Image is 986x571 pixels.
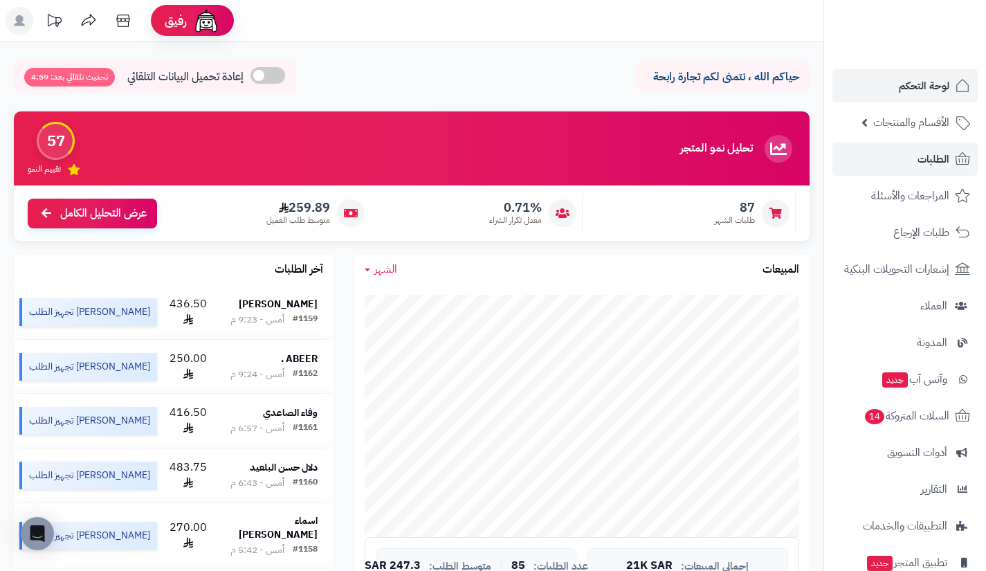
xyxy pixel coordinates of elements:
a: إشعارات التحويلات البنكية [832,253,978,286]
span: | [500,561,503,571]
span: طلبات الشهر [715,215,755,226]
div: #1160 [293,476,318,490]
span: التطبيقات والخدمات [863,516,947,536]
div: [PERSON_NAME] تجهيز الطلب [19,522,157,550]
td: 270.00 [163,503,214,568]
span: جديد [867,556,893,571]
span: أدوات التسويق [887,443,947,462]
span: تحديث تلقائي بعد: 4:59 [24,68,115,87]
a: عرض التحليل الكامل [28,199,157,228]
span: الشهر [374,261,397,278]
a: السلات المتروكة14 [832,399,978,433]
span: طلبات الإرجاع [893,223,949,242]
div: #1162 [293,368,318,381]
a: أدوات التسويق [832,436,978,469]
span: 0.71% [489,200,542,215]
div: [PERSON_NAME] تجهيز الطلب [19,407,157,435]
span: 14 [865,409,884,424]
a: وآتس آبجديد [832,363,978,396]
span: معدل تكرار الشراء [489,215,542,226]
strong: وفاء الصاعدي [263,406,318,420]
a: التقارير [832,473,978,506]
h3: تحليل نمو المتجر [680,143,753,155]
a: الشهر [365,262,397,278]
a: المراجعات والأسئلة [832,179,978,212]
a: العملاء [832,289,978,323]
div: أمس - 9:24 م [230,368,284,381]
strong: دلال حسن البلعيد [250,460,318,475]
span: 259.89 [266,200,330,215]
td: 483.75 [163,448,214,502]
span: لوحة التحكم [899,76,949,96]
span: عرض التحليل الكامل [60,206,147,221]
span: تقييم النمو [28,163,61,175]
span: التقارير [921,480,947,499]
span: 87 [715,200,755,215]
img: ai-face.png [192,7,220,35]
div: أمس - 6:43 م [230,476,284,490]
strong: اسماء [PERSON_NAME] [239,514,318,542]
div: #1161 [293,422,318,435]
span: إشعارات التحويلات البنكية [844,260,949,279]
div: أمس - 9:23 م [230,313,284,327]
img: logo-2.png [892,39,973,68]
span: وآتس آب [881,370,947,389]
h3: آخر الطلبات [275,264,323,276]
td: 416.50 [163,394,214,448]
strong: [PERSON_NAME] [239,297,318,311]
span: الأقسام والمنتجات [873,113,949,132]
span: المدونة [917,333,947,352]
span: جديد [882,372,908,388]
span: الطلبات [917,149,949,169]
a: التطبيقات والخدمات [832,509,978,543]
span: العملاء [920,296,947,316]
a: طلبات الإرجاع [832,216,978,249]
div: أمس - 6:57 م [230,422,284,435]
p: حياكم الله ، نتمنى لكم تجارة رابحة [647,69,799,85]
td: 250.00 [163,340,214,394]
span: رفيق [165,12,187,29]
span: متوسط طلب العميل [266,215,330,226]
strong: ABEER . [281,352,318,366]
h3: المبيعات [763,264,799,276]
div: [PERSON_NAME] تجهيز الطلب [19,298,157,326]
div: [PERSON_NAME] تجهيز الطلب [19,353,157,381]
span: السلات المتروكة [864,406,949,426]
div: Open Intercom Messenger [21,517,54,550]
div: أمس - 5:42 م [230,543,284,557]
div: #1159 [293,313,318,327]
a: الطلبات [832,143,978,176]
span: إعادة تحميل البيانات التلقائي [127,69,244,85]
div: #1158 [293,543,318,557]
div: [PERSON_NAME] تجهيز الطلب [19,462,157,489]
td: 436.50 [163,285,214,339]
a: لوحة التحكم [832,69,978,102]
a: المدونة [832,326,978,359]
a: تحديثات المنصة [37,7,71,38]
span: المراجعات والأسئلة [871,186,949,206]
